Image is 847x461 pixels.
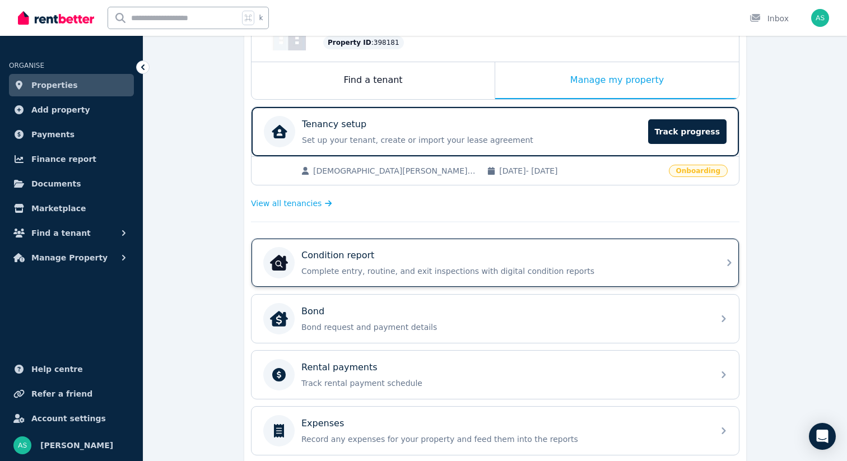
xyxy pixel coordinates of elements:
[31,412,106,425] span: Account settings
[270,310,288,328] img: Bond
[750,13,789,24] div: Inbox
[811,9,829,27] img: Abraham Samuel
[9,62,44,69] span: ORGANISE
[9,407,134,430] a: Account settings
[252,407,739,455] a: ExpensesRecord any expenses for your property and feed them into the reports
[495,62,739,99] div: Manage my property
[252,62,495,99] div: Find a tenant
[31,103,90,117] span: Add property
[9,358,134,380] a: Help centre
[9,246,134,269] button: Manage Property
[301,249,374,262] p: Condition report
[301,361,378,374] p: Rental payments
[323,36,404,49] div: : 398181
[31,128,75,141] span: Payments
[9,99,134,121] a: Add property
[302,134,641,146] p: Set up your tenant, create or import your lease agreement
[251,198,322,209] span: View all tenancies
[251,198,332,209] a: View all tenancies
[31,387,92,401] span: Refer a friend
[809,423,836,450] div: Open Intercom Messenger
[270,254,288,272] img: Condition report
[328,38,371,47] span: Property ID
[301,434,707,445] p: Record any expenses for your property and feed them into the reports
[31,251,108,264] span: Manage Property
[313,165,476,176] span: [DEMOGRAPHIC_DATA][PERSON_NAME], [PERSON_NAME]
[9,74,134,96] a: Properties
[301,266,707,277] p: Complete entry, routine, and exit inspections with digital condition reports
[9,148,134,170] a: Finance report
[301,322,707,333] p: Bond request and payment details
[669,165,728,177] span: Onboarding
[252,107,739,156] a: Tenancy setupSet up your tenant, create or import your lease agreementTrack progress
[18,10,94,26] img: RentBetter
[252,295,739,343] a: BondBondBond request and payment details
[13,436,31,454] img: Abraham Samuel
[259,13,263,22] span: k
[9,383,134,405] a: Refer a friend
[301,305,324,318] p: Bond
[9,173,134,195] a: Documents
[648,119,727,144] span: Track progress
[9,123,134,146] a: Payments
[499,165,662,176] span: [DATE] - [DATE]
[9,222,134,244] button: Find a tenant
[301,378,707,389] p: Track rental payment schedule
[252,351,739,399] a: Rental paymentsTrack rental payment schedule
[31,177,81,190] span: Documents
[9,197,134,220] a: Marketplace
[31,78,78,92] span: Properties
[31,362,83,376] span: Help centre
[301,417,344,430] p: Expenses
[31,152,96,166] span: Finance report
[31,226,91,240] span: Find a tenant
[31,202,86,215] span: Marketplace
[40,439,113,452] span: [PERSON_NAME]
[252,239,739,287] a: Condition reportCondition reportComplete entry, routine, and exit inspections with digital condit...
[302,118,366,131] p: Tenancy setup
